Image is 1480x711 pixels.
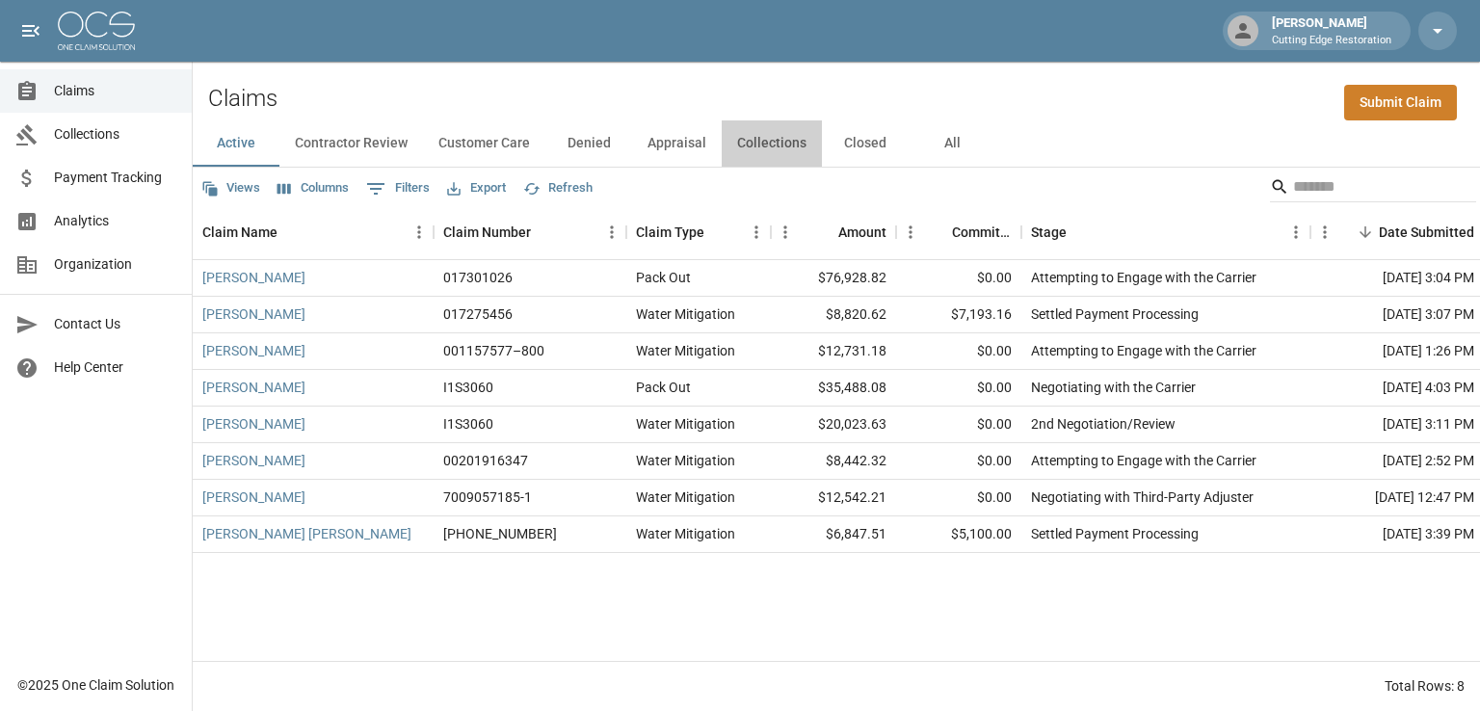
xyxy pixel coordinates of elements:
[896,260,1021,297] div: $0.00
[54,81,176,101] span: Claims
[202,304,305,324] a: [PERSON_NAME]
[443,268,513,287] div: 017301026
[636,378,691,397] div: Pack Out
[1031,304,1199,324] div: Settled Payment Processing
[443,451,528,470] div: 00201916347
[54,314,176,334] span: Contact Us
[896,218,925,247] button: Menu
[925,219,952,246] button: Sort
[443,205,531,259] div: Claim Number
[626,205,771,259] div: Claim Type
[202,268,305,287] a: [PERSON_NAME]
[896,443,1021,480] div: $0.00
[1031,341,1256,360] div: Attempting to Engage with the Carrier
[443,487,532,507] div: 7009057185-1
[909,120,995,167] button: All
[597,218,626,247] button: Menu
[12,12,50,50] button: open drawer
[443,304,513,324] div: 017275456
[193,120,279,167] button: Active
[1379,205,1474,259] div: Date Submitted
[197,173,265,203] button: Views
[1270,171,1476,206] div: Search
[771,443,896,480] div: $8,442.32
[58,12,135,50] img: ocs-logo-white-transparent.png
[636,304,735,324] div: Water Mitigation
[279,120,423,167] button: Contractor Review
[822,120,909,167] button: Closed
[1031,524,1199,543] div: Settled Payment Processing
[193,205,434,259] div: Claim Name
[443,341,544,360] div: 001157577–800
[1272,33,1391,49] p: Cutting Edge Restoration
[1021,205,1310,259] div: Stage
[636,487,735,507] div: Water Mitigation
[1310,218,1339,247] button: Menu
[443,414,493,434] div: I1S3060
[1031,268,1256,287] div: Attempting to Engage with the Carrier
[423,120,545,167] button: Customer Care
[896,333,1021,370] div: $0.00
[1282,218,1310,247] button: Menu
[54,168,176,188] span: Payment Tracking
[193,120,1480,167] div: dynamic tabs
[896,407,1021,443] div: $0.00
[636,268,691,287] div: Pack Out
[1067,219,1094,246] button: Sort
[1031,205,1067,259] div: Stage
[202,341,305,360] a: [PERSON_NAME]
[17,675,174,695] div: © 2025 One Claim Solution
[704,219,731,246] button: Sort
[405,218,434,247] button: Menu
[442,173,511,203] button: Export
[771,370,896,407] div: $35,488.08
[1031,414,1176,434] div: 2nd Negotiation/Review
[896,480,1021,516] div: $0.00
[636,341,735,360] div: Water Mitigation
[434,205,626,259] div: Claim Number
[636,205,704,259] div: Claim Type
[1352,219,1379,246] button: Sort
[54,254,176,275] span: Organization
[636,414,735,434] div: Water Mitigation
[443,378,493,397] div: I1S3060
[896,516,1021,553] div: $5,100.00
[896,205,1021,259] div: Committed Amount
[771,205,896,259] div: Amount
[632,120,722,167] button: Appraisal
[952,205,1012,259] div: Committed Amount
[1031,487,1254,507] div: Negotiating with Third-Party Adjuster
[1031,451,1256,470] div: Attempting to Engage with the Carrier
[54,357,176,378] span: Help Center
[811,219,838,246] button: Sort
[54,211,176,231] span: Analytics
[208,85,277,113] h2: Claims
[636,451,735,470] div: Water Mitigation
[545,120,632,167] button: Denied
[636,524,735,543] div: Water Mitigation
[896,370,1021,407] div: $0.00
[771,260,896,297] div: $76,928.82
[771,218,800,247] button: Menu
[771,516,896,553] div: $6,847.51
[202,524,411,543] a: [PERSON_NAME] [PERSON_NAME]
[838,205,886,259] div: Amount
[896,297,1021,333] div: $7,193.16
[518,173,597,203] button: Refresh
[202,378,305,397] a: [PERSON_NAME]
[443,524,557,543] div: 2025-592-896351
[202,205,277,259] div: Claim Name
[1031,378,1196,397] div: Negotiating with the Carrier
[1264,13,1399,48] div: [PERSON_NAME]
[361,173,435,204] button: Show filters
[531,219,558,246] button: Sort
[202,414,305,434] a: [PERSON_NAME]
[771,480,896,516] div: $12,542.21
[742,218,771,247] button: Menu
[771,333,896,370] div: $12,731.18
[202,487,305,507] a: [PERSON_NAME]
[54,124,176,145] span: Collections
[722,120,822,167] button: Collections
[771,407,896,443] div: $20,023.63
[771,297,896,333] div: $8,820.62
